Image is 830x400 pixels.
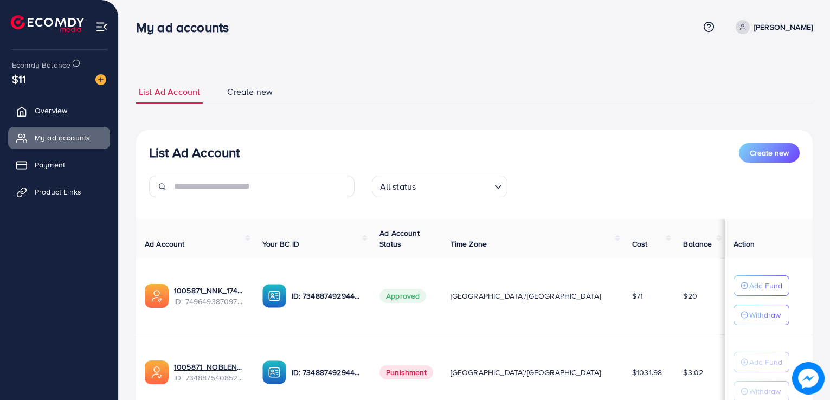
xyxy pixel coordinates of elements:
[262,238,300,249] span: Your BC ID
[292,289,363,302] p: ID: 7348874929443520513
[174,296,245,307] span: ID: 7496493870973370385
[262,360,286,384] img: ic-ba-acc.ded83a64.svg
[378,179,419,195] span: All status
[35,132,90,143] span: My ad accounts
[174,285,245,296] a: 1005871_NNK_1745413495237
[8,100,110,121] a: Overview
[749,385,781,398] p: Withdraw
[749,279,782,292] p: Add Fund
[731,20,813,34] a: [PERSON_NAME]
[35,159,65,170] span: Payment
[174,362,245,384] div: <span class='underline'>1005871_NOBLENOOKADACCOUNT_1711043420326</span></br>7348875408525279233
[683,367,703,378] span: $3.02
[136,20,237,35] h3: My ad accounts
[451,238,487,249] span: Time Zone
[145,360,169,384] img: ic-ads-acc.e4c84228.svg
[95,74,106,85] img: image
[734,238,755,249] span: Action
[35,105,67,116] span: Overview
[12,60,70,70] span: Ecomdy Balance
[174,362,245,372] a: 1005871_NOBLENOOKADACCOUNT_1711043420326
[739,143,800,163] button: Create new
[262,284,286,308] img: ic-ba-acc.ded83a64.svg
[174,372,245,383] span: ID: 7348875408525279233
[145,238,185,249] span: Ad Account
[632,367,662,378] span: $1031.98
[139,86,200,98] span: List Ad Account
[451,291,601,301] span: [GEOGRAPHIC_DATA]/[GEOGRAPHIC_DATA]
[227,86,273,98] span: Create new
[632,238,648,249] span: Cost
[35,186,81,197] span: Product Links
[379,228,420,249] span: Ad Account Status
[749,308,781,321] p: Withdraw
[145,284,169,308] img: ic-ads-acc.e4c84228.svg
[419,177,490,195] input: Search for option
[8,127,110,149] a: My ad accounts
[292,366,363,379] p: ID: 7348874929443520513
[8,154,110,176] a: Payment
[12,71,26,87] span: $11
[734,352,789,372] button: Add Fund
[379,289,426,303] span: Approved
[632,291,643,301] span: $71
[372,176,507,197] div: Search for option
[149,145,240,160] h3: List Ad Account
[750,147,789,158] span: Create new
[174,285,245,307] div: <span class='underline'>1005871_NNK_1745413495237</span></br>7496493870973370385
[8,181,110,203] a: Product Links
[749,356,782,369] p: Add Fund
[379,365,433,379] span: Punishment
[683,291,697,301] span: $20
[792,362,825,395] img: image
[734,275,789,296] button: Add Fund
[451,367,601,378] span: [GEOGRAPHIC_DATA]/[GEOGRAPHIC_DATA]
[11,15,84,32] img: logo
[683,238,712,249] span: Balance
[734,305,789,325] button: Withdraw
[95,21,108,33] img: menu
[754,21,813,34] p: [PERSON_NAME]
